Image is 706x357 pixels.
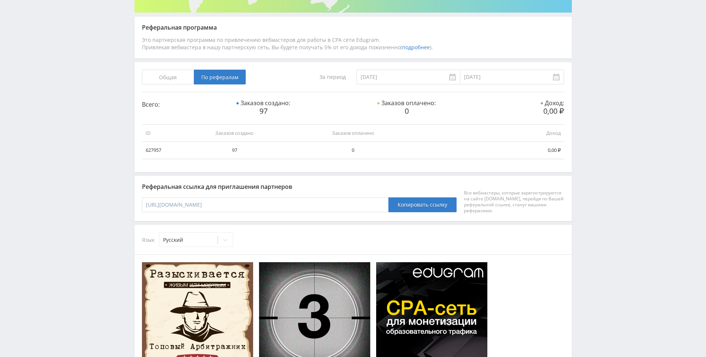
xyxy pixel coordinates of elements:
td: 627957 [142,142,175,159]
div: Все вебмастеры, которые зарегистрируются на сайте [DOMAIN_NAME], перейдя по Вашей реферальной ссы... [464,190,564,214]
th: ID [142,124,175,142]
div: За период [285,70,349,84]
td: 0 [294,142,412,159]
span: ( ). [401,44,433,51]
td: 0,00 ₽ [412,142,564,159]
div: Это партнерская программа по привлечению вебмастеров для работы в CPA сети Edugram. Привлекая веб... [142,36,564,51]
td: 97 [175,142,294,159]
div: Всего: [142,100,206,108]
div: 0,00 ₽ [500,107,564,115]
div: 0 [357,107,457,115]
span: Заказов оплачено: [377,99,436,107]
span: Доход: [541,99,564,107]
th: Доход [412,124,564,142]
div: Язык [142,232,564,247]
div: Реферальная программа [142,24,564,31]
button: Копировать ссылку [388,197,457,212]
th: Заказов создано [175,124,294,142]
span: Общая [142,70,194,84]
span: По рефералам [194,70,246,84]
div: Реферальная ссылка для приглашения партнеров [142,183,564,190]
a: подробнее [402,44,430,51]
span: Заказов создано: [236,99,290,107]
th: Заказов оплачено [294,124,412,142]
div: 97 [213,107,314,115]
